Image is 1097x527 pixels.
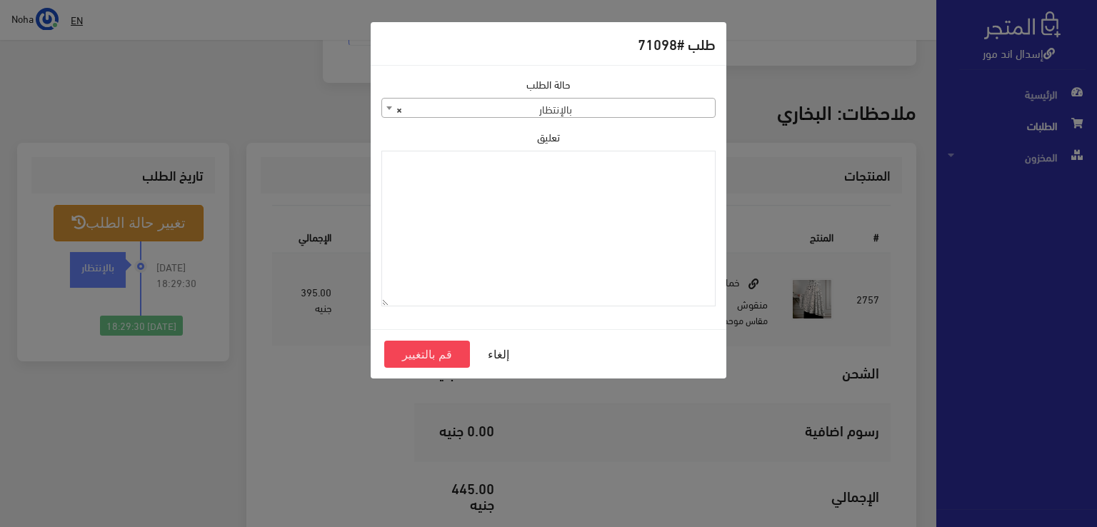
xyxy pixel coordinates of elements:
iframe: Drift Widget Chat Controller [17,429,71,483]
span: بالإنتظار [382,99,715,119]
label: تعليق [537,129,560,145]
span: × [396,99,402,119]
h5: طلب #71098 [638,33,716,54]
button: قم بالتغيير [384,341,470,368]
span: بالإنتظار [381,98,716,118]
button: إلغاء [470,341,527,368]
label: حالة الطلب [526,76,571,92]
